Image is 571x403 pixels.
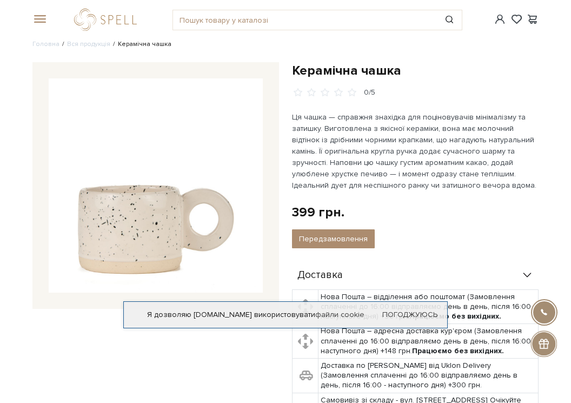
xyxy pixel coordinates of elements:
div: Я дозволяю [DOMAIN_NAME] використовувати [124,310,447,320]
h1: Керамічна чашка [292,62,539,79]
div: 0/5 [364,88,375,98]
a: Головна [32,40,59,48]
p: Ця чашка — справжня знахідка для поціновувачів мінімалізму та затишку. Виготовлена з якісної кера... [292,111,539,191]
a: logo [74,9,142,31]
td: Доставка по [PERSON_NAME] від Uklon Delivery (Замовлення сплаченні до 16:00 відправляємо день в д... [318,359,539,393]
a: Вся продукція [67,40,110,48]
li: Керамічна чашка [110,39,171,49]
td: Нова Пошта – адресна доставка кур'єром (Замовлення сплаченні до 16:00 відправляємо день в день, п... [318,324,539,359]
button: Передзамовлення [292,229,375,248]
td: Нова Пошта – відділення або поштомат (Замовлення сплаченні до 16:00 відправляємо день в день, піс... [318,289,539,324]
button: Пошук товару у каталозі [437,10,462,30]
b: Працюємо без вихідних. [412,346,504,355]
a: файли cookie [315,310,364,319]
span: Доставка [297,270,343,280]
a: Погоджуюсь [382,310,437,320]
div: 399 грн. [292,204,344,221]
img: Керамічна чашка [49,78,263,293]
input: Пошук товару у каталозі [173,10,437,30]
b: Працюємо без вихідних. [409,312,501,321]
